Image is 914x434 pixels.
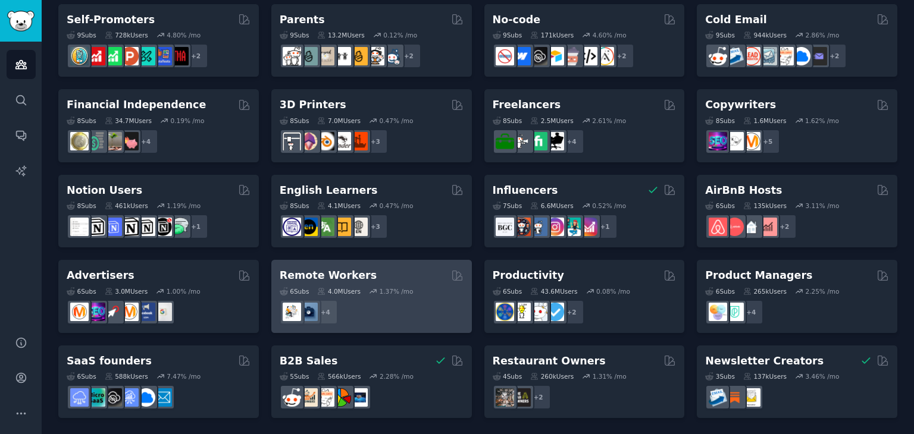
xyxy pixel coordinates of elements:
[493,202,522,210] div: 7 Sub s
[562,47,581,65] img: nocodelowcode
[493,183,558,198] h2: Influencers
[496,218,514,236] img: BeautyGuruChatter
[105,31,148,39] div: 728k Users
[759,47,777,65] img: coldemail
[70,47,89,65] img: AppIdeas
[822,43,847,68] div: + 2
[512,47,531,65] img: webflow
[70,388,89,407] img: SaaS
[705,202,735,210] div: 6 Sub s
[349,388,368,407] img: B_2_B_Selling_Tips
[280,354,338,369] h2: B2B Sales
[170,47,189,65] img: TestMyApp
[743,372,787,380] div: 137k Users
[280,31,309,39] div: 9 Sub s
[67,12,155,27] h2: Self-Promoters
[183,214,208,239] div: + 1
[705,354,824,369] h2: Newsletter Creators
[596,287,630,295] div: 0.08 % /mo
[283,132,301,150] img: 3Dprinting
[363,214,388,239] div: + 3
[333,218,351,236] img: LearnEnglishOnReddit
[105,117,152,125] div: 34.7M Users
[349,218,368,236] img: Learn_English
[280,268,377,283] h2: Remote Workers
[104,388,122,407] img: NoCodeSaaS
[709,303,727,321] img: ProductManagement
[725,388,744,407] img: Substack
[316,47,334,65] img: beyondthebump
[512,388,531,407] img: BarOwners
[493,287,522,295] div: 6 Sub s
[283,303,301,321] img: RemoteJobs
[805,202,839,210] div: 3.11 % /mo
[67,287,96,295] div: 6 Sub s
[725,47,744,65] img: Emailmarketing
[299,132,318,150] img: 3Dmodeling
[167,31,201,39] div: 4.80 % /mo
[104,132,122,150] img: Fire
[725,303,744,321] img: ProductMgmt
[738,300,763,325] div: + 4
[512,218,531,236] img: socialmedia
[154,388,172,407] img: SaaS_Email_Marketing
[120,218,139,236] img: NotionGeeks
[280,183,378,198] h2: English Learners
[705,372,735,380] div: 3 Sub s
[512,303,531,321] img: lifehacks
[104,47,122,65] img: selfpromotion
[805,117,839,125] div: 1.62 % /mo
[743,117,787,125] div: 1.6M Users
[363,129,388,154] div: + 3
[709,218,727,236] img: airbnb_hosts
[755,129,780,154] div: + 5
[299,218,318,236] img: EnglishLearning
[70,303,89,321] img: marketing
[316,218,334,236] img: language_exchange
[396,43,421,68] div: + 2
[167,372,201,380] div: 7.47 % /mo
[317,287,361,295] div: 4.0M Users
[705,183,782,198] h2: AirBnB Hosts
[725,132,744,150] img: KeepWriting
[380,287,414,295] div: 1.37 % /mo
[530,372,574,380] div: 260k Users
[592,202,626,210] div: 0.52 % /mo
[530,287,577,295] div: 43.6M Users
[493,354,606,369] h2: Restaurant Owners
[546,218,564,236] img: InstagramMarketing
[493,98,561,112] h2: Freelancers
[349,132,368,150] img: FixMyPrint
[154,303,172,321] img: googleads
[593,372,627,380] div: 1.31 % /mo
[317,372,361,380] div: 566k Users
[805,31,839,39] div: 2.86 % /mo
[529,303,547,321] img: productivity
[742,218,760,236] img: rentalproperties
[299,47,318,65] img: SingleParents
[170,218,189,236] img: NotionPromote
[546,47,564,65] img: Airtable
[596,47,614,65] img: Adalo
[805,287,839,295] div: 2.25 % /mo
[546,303,564,321] img: getdisciplined
[380,202,414,210] div: 0.47 % /mo
[87,132,105,150] img: FinancialPlanning
[546,132,564,150] img: Freelancers
[380,117,414,125] div: 0.47 % /mo
[171,117,205,125] div: 0.19 % /mo
[70,218,89,236] img: Notiontemplates
[280,117,309,125] div: 8 Sub s
[154,218,172,236] img: BestNotionTemplates
[709,388,727,407] img: Emailmarketing
[366,47,384,65] img: parentsofmultiples
[496,303,514,321] img: LifeProTips
[705,31,735,39] div: 9 Sub s
[280,12,325,27] h2: Parents
[316,132,334,150] img: blender
[579,218,597,236] img: InstagramGrowthTips
[137,303,155,321] img: FacebookAds
[559,129,584,154] div: + 4
[805,372,839,380] div: 3.46 % /mo
[299,303,318,321] img: work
